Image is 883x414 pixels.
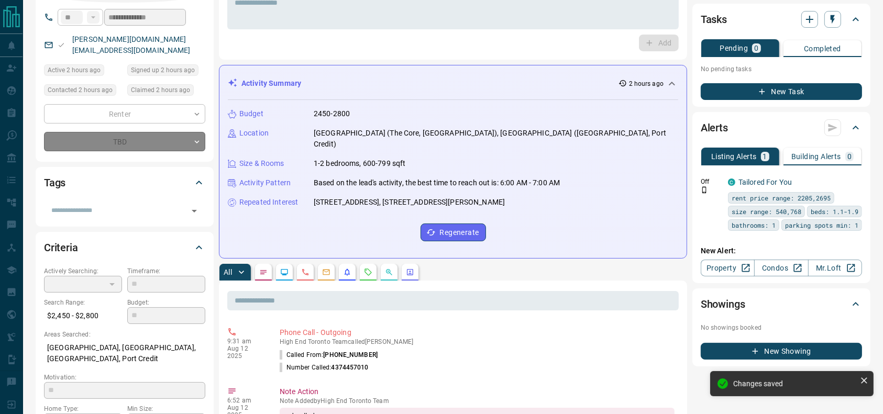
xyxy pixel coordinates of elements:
[239,128,269,139] p: Location
[629,79,664,88] p: 2 hours ago
[701,343,862,360] button: New Showing
[720,44,748,52] p: Pending
[48,65,101,75] span: Active 2 hours ago
[811,206,858,217] span: beds: 1.1-1.9
[314,128,678,150] p: [GEOGRAPHIC_DATA] (The Core, [GEOGRAPHIC_DATA]), [GEOGRAPHIC_DATA] ([GEOGRAPHIC_DATA], Port Credit)
[343,268,351,276] svg: Listing Alerts
[785,220,858,230] span: parking spots min: 1
[44,330,205,339] p: Areas Searched:
[701,296,745,312] h2: Showings
[732,220,776,230] span: bathrooms: 1
[701,119,728,136] h2: Alerts
[804,45,841,52] p: Completed
[127,64,205,79] div: Tue Aug 12 2025
[127,404,205,413] p: Min Size:
[738,178,792,186] a: Tailored For You
[280,350,378,360] p: Called From:
[228,74,678,93] div: Activity Summary2 hours ago
[127,298,205,307] p: Budget:
[187,204,202,218] button: Open
[44,373,205,382] p: Motivation:
[808,260,862,276] a: Mr.Loft
[227,345,264,360] p: Aug 12 2025
[131,65,195,75] span: Signed up 2 hours ago
[701,11,727,28] h2: Tasks
[732,193,831,203] span: rent price range: 2205,2695
[763,153,767,160] p: 1
[44,404,122,413] p: Home Type:
[44,84,122,99] div: Tue Aug 12 2025
[48,85,113,95] span: Contacted 2 hours ago
[364,268,372,276] svg: Requests
[127,84,205,99] div: Tue Aug 12 2025
[227,338,264,345] p: 9:31 am
[239,158,284,169] p: Size & Rooms
[239,177,291,188] p: Activity Pattern
[701,245,862,256] p: New Alert:
[131,85,190,95] span: Claimed 2 hours ago
[754,44,758,52] p: 0
[44,239,78,256] h2: Criteria
[280,363,369,372] p: Number Called:
[314,108,350,119] p: 2450-2800
[791,153,841,160] p: Building Alerts
[44,339,205,367] p: [GEOGRAPHIC_DATA], [GEOGRAPHIC_DATA], [GEOGRAPHIC_DATA], Port Credit
[732,206,801,217] span: size range: 540,768
[58,41,65,49] svg: Email Valid
[847,153,852,160] p: 0
[332,364,369,371] span: 4374457010
[733,379,856,388] div: Changes saved
[385,268,393,276] svg: Opportunities
[239,108,263,119] p: Budget
[314,177,560,188] p: Based on the lead's activity, the best time to reach out is: 6:00 AM - 7:00 AM
[72,35,191,54] a: [PERSON_NAME][DOMAIN_NAME][EMAIL_ADDRESS][DOMAIN_NAME]
[701,177,722,186] p: Off
[701,292,862,317] div: Showings
[44,266,122,276] p: Actively Searching:
[227,397,264,404] p: 6:52 am
[280,327,675,338] p: Phone Call - Outgoing
[44,104,205,124] div: Renter
[44,174,65,191] h2: Tags
[701,61,862,77] p: No pending tasks
[301,268,310,276] svg: Calls
[241,78,301,89] p: Activity Summary
[701,7,862,32] div: Tasks
[259,268,268,276] svg: Notes
[280,397,675,405] p: Note Added by High End Toronto Team
[127,266,205,276] p: Timeframe:
[323,351,378,359] span: [PHONE_NUMBER]
[280,338,675,345] p: High End Toronto Team called [PERSON_NAME]
[44,235,205,260] div: Criteria
[44,298,122,307] p: Search Range:
[701,186,708,194] svg: Push Notification Only
[728,178,735,186] div: condos.ca
[44,170,205,195] div: Tags
[44,64,122,79] div: Tue Aug 12 2025
[711,153,757,160] p: Listing Alerts
[701,260,755,276] a: Property
[239,197,298,208] p: Repeated Interest
[754,260,808,276] a: Condos
[280,268,289,276] svg: Lead Browsing Activity
[701,83,862,100] button: New Task
[314,197,505,208] p: [STREET_ADDRESS], [STREET_ADDRESS][PERSON_NAME]
[322,268,330,276] svg: Emails
[280,386,675,397] p: Note Action
[44,307,122,325] p: $2,450 - $2,800
[224,268,232,276] p: All
[314,158,405,169] p: 1-2 bedrooms, 600-799 sqft
[406,268,414,276] svg: Agent Actions
[701,115,862,140] div: Alerts
[44,132,205,151] div: TBD
[701,323,862,332] p: No showings booked
[421,223,486,241] button: Regenerate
